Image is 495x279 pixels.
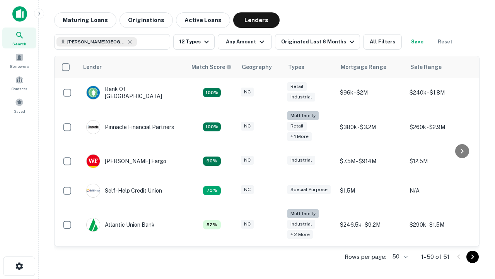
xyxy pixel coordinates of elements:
[2,28,36,48] a: Search
[433,34,457,50] button: Reset
[67,38,125,45] span: [PERSON_NAME][GEOGRAPHIC_DATA], [GEOGRAPHIC_DATA]
[54,12,116,28] button: Maturing Loans
[336,56,406,78] th: Mortgage Range
[173,34,215,50] button: 12 Types
[218,34,272,50] button: Any Amount
[406,107,475,146] td: $260k - $2.9M
[281,37,357,46] div: Originated Last 6 Months
[241,185,254,194] div: NC
[86,86,179,100] div: Bank Of [GEOGRAPHIC_DATA]
[83,62,102,72] div: Lender
[86,184,162,198] div: Self-help Credit Union
[287,122,307,131] div: Retail
[87,184,100,197] img: picture
[191,63,232,71] div: Capitalize uses an advanced AI algorithm to match your search with the best lender. The match sco...
[241,156,254,165] div: NC
[287,209,319,218] div: Multifamily
[363,34,402,50] button: All Filters
[336,176,406,205] td: $1.5M
[187,56,237,78] th: Capitalize uses an advanced AI algorithm to match your search with the best lender. The match sco...
[287,156,315,165] div: Industrial
[406,56,475,78] th: Sale Range
[203,157,221,166] div: Matching Properties: 12, hasApolloMatch: undefined
[283,56,336,78] th: Types
[287,230,313,239] div: + 2 more
[203,122,221,132] div: Matching Properties: 24, hasApolloMatch: undefined
[87,218,100,231] img: picture
[176,12,230,28] button: Active Loans
[14,108,25,114] span: Saved
[336,78,406,107] td: $96k - $2M
[86,120,174,134] div: Pinnacle Financial Partners
[466,251,479,263] button: Go to next page
[242,62,272,72] div: Geography
[12,6,27,22] img: capitalize-icon.png
[233,12,280,28] button: Lenders
[410,62,442,72] div: Sale Range
[79,56,187,78] th: Lender
[2,72,36,93] a: Contacts
[2,95,36,116] a: Saved
[287,132,312,141] div: + 1 more
[10,63,29,69] span: Borrowers
[287,111,319,120] div: Multifamily
[336,146,406,176] td: $7.5M - $914M
[421,252,449,262] p: 1–50 of 51
[287,185,331,194] div: Special Purpose
[203,88,221,97] div: Matching Properties: 14, hasApolloMatch: undefined
[406,78,475,107] td: $240k - $1.8M
[237,56,283,78] th: Geography
[87,86,100,99] img: picture
[341,62,386,72] div: Mortgage Range
[12,41,26,47] span: Search
[288,62,304,72] div: Types
[87,121,100,134] img: picture
[336,205,406,245] td: $246.5k - $9.2M
[2,50,36,71] a: Borrowers
[241,122,254,131] div: NC
[119,12,173,28] button: Originations
[86,218,155,232] div: Atlantic Union Bank
[86,154,166,168] div: [PERSON_NAME] Fargo
[12,86,27,92] span: Contacts
[87,155,100,168] img: picture
[345,252,386,262] p: Rows per page:
[287,220,315,229] div: Industrial
[406,205,475,245] td: $290k - $1.5M
[191,63,230,71] h6: Match Score
[405,34,430,50] button: Save your search to get updates of matches that match your search criteria.
[203,186,221,195] div: Matching Properties: 10, hasApolloMatch: undefined
[241,220,254,229] div: NC
[203,220,221,229] div: Matching Properties: 7, hasApolloMatch: undefined
[336,107,406,146] td: $380k - $3.2M
[456,192,495,229] iframe: Chat Widget
[389,251,409,262] div: 50
[275,34,360,50] button: Originated Last 6 Months
[287,82,307,91] div: Retail
[287,93,315,102] div: Industrial
[406,176,475,205] td: N/A
[241,88,254,96] div: NC
[406,146,475,176] td: $12.5M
